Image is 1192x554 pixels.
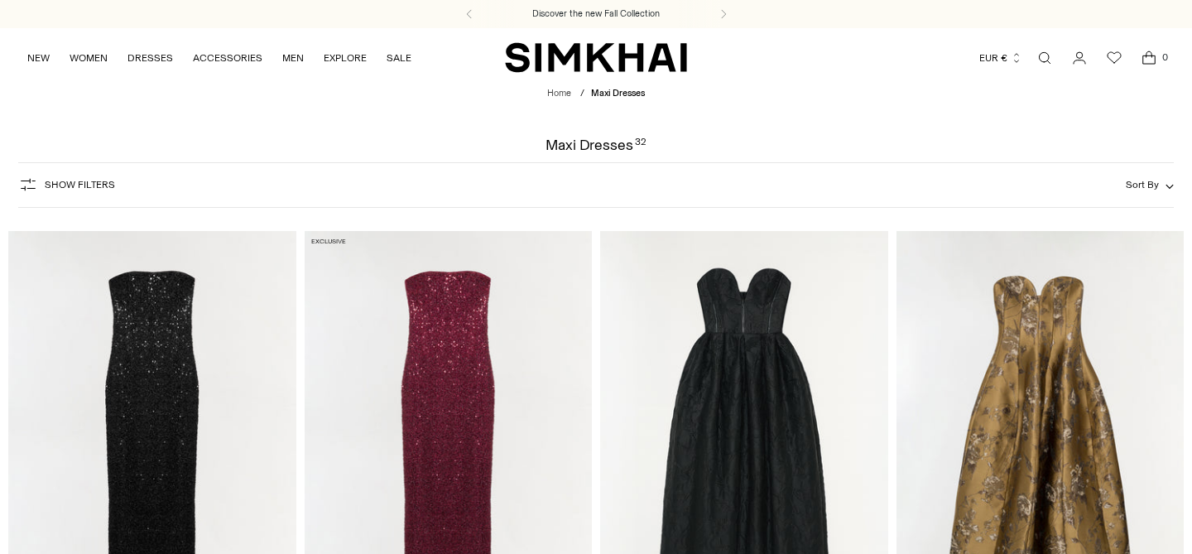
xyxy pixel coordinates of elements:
[387,40,411,76] a: SALE
[1028,41,1061,75] a: Open search modal
[324,40,367,76] a: EXPLORE
[18,171,115,198] button: Show Filters
[505,41,687,74] a: SIMKHAI
[70,40,108,76] a: WOMEN
[635,137,646,152] div: 32
[193,40,262,76] a: ACCESSORIES
[1132,41,1166,75] a: Open cart modal
[127,40,173,76] a: DRESSES
[580,87,584,101] div: /
[27,40,50,76] a: NEW
[1126,176,1174,194] button: Sort By
[979,40,1022,76] button: EUR €
[1063,41,1096,75] a: Go to the account page
[546,137,646,152] h1: Maxi Dresses
[1126,179,1159,190] span: Sort By
[547,87,645,101] nav: breadcrumbs
[547,88,571,99] a: Home
[1157,50,1172,65] span: 0
[45,179,115,190] span: Show Filters
[1098,41,1131,75] a: Wishlist
[282,40,304,76] a: MEN
[591,88,645,99] span: Maxi Dresses
[532,7,660,21] a: Discover the new Fall Collection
